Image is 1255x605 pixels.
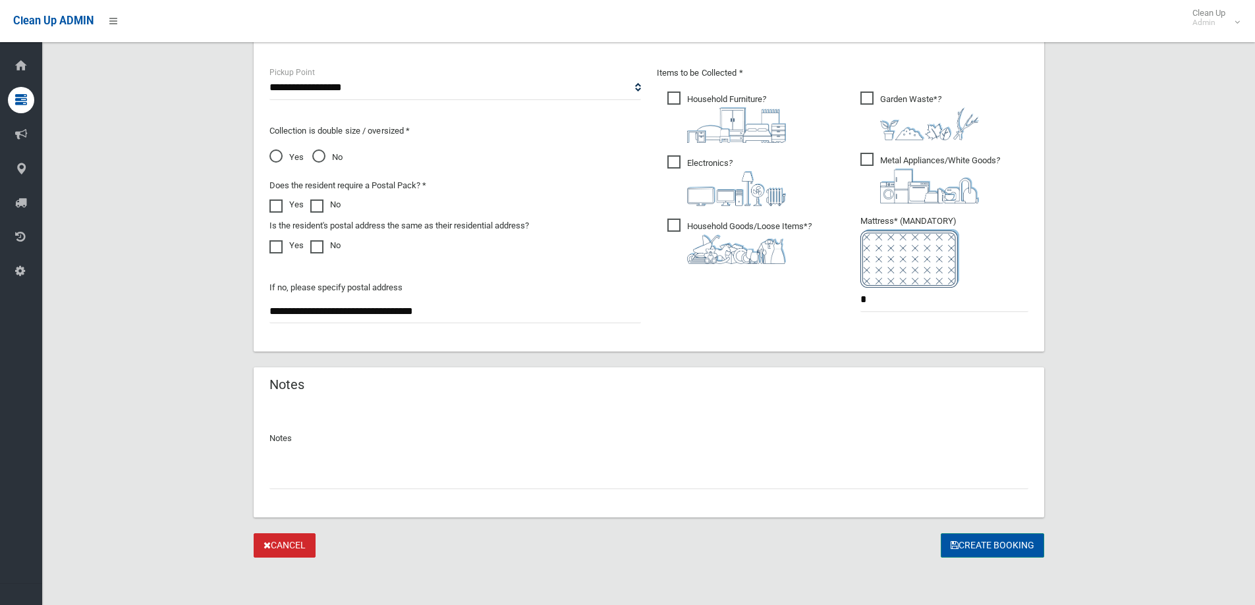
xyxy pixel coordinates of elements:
button: Create Booking [941,533,1044,558]
span: Metal Appliances/White Goods [860,153,1000,203]
img: b13cc3517677393f34c0a387616ef184.png [687,234,786,264]
span: Garden Waste* [860,92,979,140]
img: 4fd8a5c772b2c999c83690221e5242e0.png [880,107,979,140]
i: ? [880,94,979,140]
i: ? [687,94,786,143]
label: Is the resident's postal address the same as their residential address? [269,218,529,234]
label: No [310,197,341,213]
span: No [312,149,343,165]
span: Clean Up [1186,8,1239,28]
i: ? [687,158,786,206]
span: Household Furniture [667,92,786,143]
p: Items to be Collected * [657,65,1028,81]
label: If no, please specify postal address [269,280,403,296]
span: Yes [269,149,304,165]
header: Notes [254,372,320,398]
i: ? [880,155,1000,203]
p: Collection is double size / oversized * [269,123,641,139]
span: Mattress* (MANDATORY) [860,216,1028,288]
img: aa9efdbe659d29b613fca23ba79d85cb.png [687,107,786,143]
label: Yes [269,238,304,253]
img: 394712a680b73dbc3d2a6a3a7ffe5a07.png [687,171,786,206]
label: Does the resident require a Postal Pack? * [269,178,426,194]
img: e7408bece873d2c1783593a074e5cb2f.png [860,229,959,288]
small: Admin [1192,18,1225,28]
label: Yes [269,197,304,213]
span: Household Goods/Loose Items* [667,219,812,264]
i: ? [687,221,812,264]
span: Clean Up ADMIN [13,14,94,27]
span: Electronics [667,155,786,206]
a: Cancel [254,533,316,558]
img: 36c1b0289cb1767239cdd3de9e694f19.png [880,169,979,203]
label: No [310,238,341,253]
p: Notes [269,431,1028,446]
